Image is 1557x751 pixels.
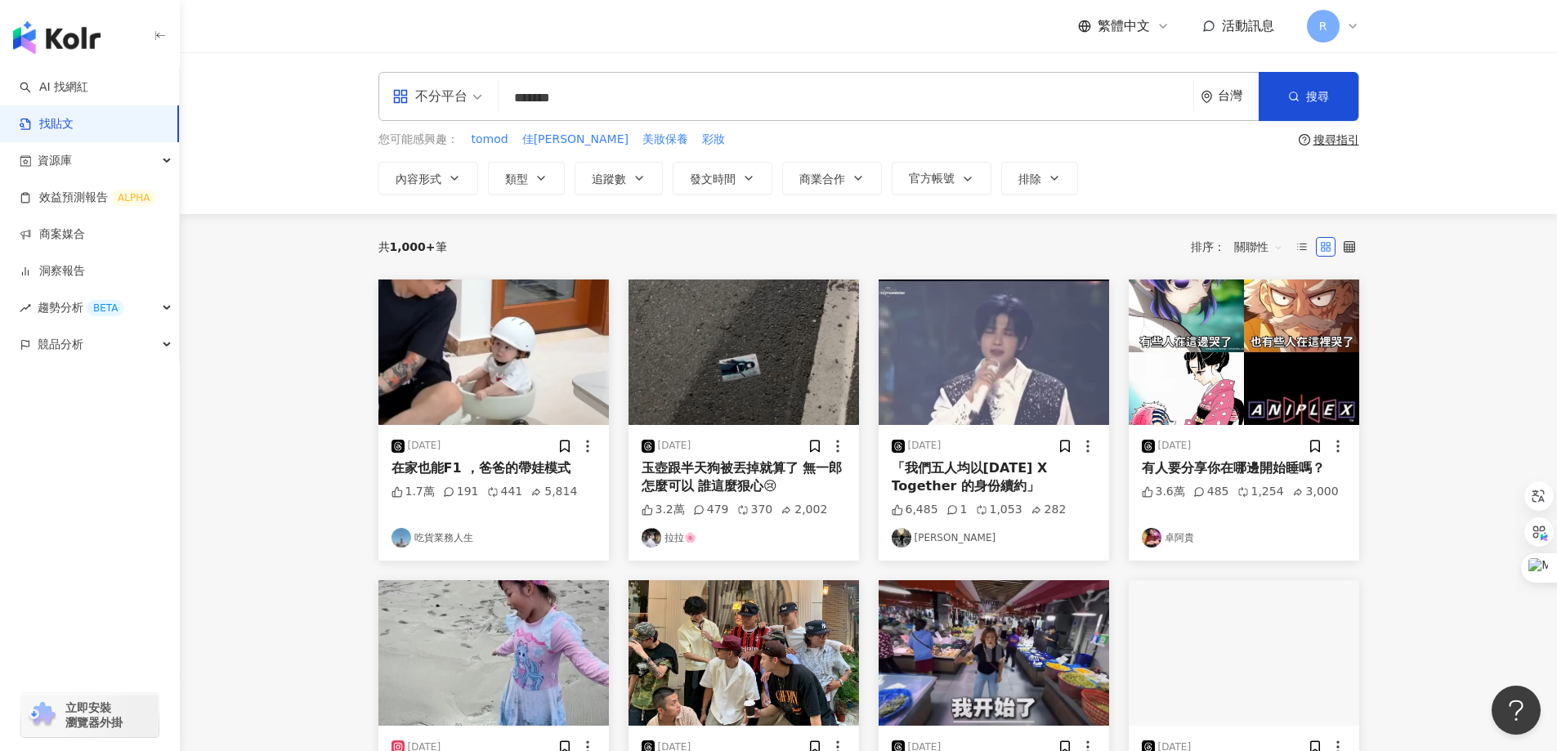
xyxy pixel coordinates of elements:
[1237,484,1284,500] div: 1,254
[20,116,74,132] a: 找貼文
[879,279,1109,425] img: post-image
[391,528,596,548] a: KOL Avatar吃貨業務人生
[592,172,626,186] span: 追蹤數
[1191,234,1292,260] div: 排序：
[1306,90,1329,103] span: 搜尋
[378,279,609,425] img: post-image
[38,289,124,326] span: 趨勢分析
[799,172,845,186] span: 商業合作
[20,302,31,314] span: rise
[396,172,441,186] span: 內容形式
[1299,134,1310,145] span: question-circle
[530,484,577,500] div: 5,814
[1129,580,1359,726] img: post-image
[1098,17,1150,35] span: 繁體中文
[378,240,447,253] div: 共 筆
[487,484,523,500] div: 441
[1492,686,1541,735] iframe: Help Scout Beacon - Open
[472,132,508,148] span: tomod
[642,459,846,496] div: 玉壺跟半天狗被丟掉就算了 無一郎怎麼可以 誰這麼狠心😢
[629,279,859,425] img: post-image
[702,132,725,148] span: 彩妝
[391,484,435,500] div: 1.7萬
[879,580,1109,726] img: post-image
[26,702,58,728] img: chrome extension
[575,162,663,194] button: 追蹤數
[946,502,968,518] div: 1
[1142,459,1346,477] div: 有人要分享你在哪邊開始睡嗎？
[1218,89,1259,103] div: 台灣
[21,693,159,737] a: chrome extension立即安裝 瀏覽器外掛
[892,162,991,194] button: 官方帳號
[392,83,468,110] div: 不分平台
[642,502,685,518] div: 3.2萬
[1018,172,1041,186] span: 排除
[1129,279,1359,425] img: post-image
[20,226,85,243] a: 商案媒合
[13,21,101,54] img: logo
[642,528,846,548] a: KOL Avatar拉拉🌸
[391,528,411,548] img: KOL Avatar
[391,459,596,477] div: 在家也能F1 ，爸爸的帶娃模式
[1142,528,1161,548] img: KOL Avatar
[642,132,688,148] span: 美妝保養
[1292,484,1339,500] div: 3,000
[378,162,478,194] button: 內容形式
[443,484,479,500] div: 191
[38,326,83,363] span: 競品分析
[20,190,156,206] a: 效益預測報告ALPHA
[1222,18,1274,34] span: 活動訊息
[1001,162,1078,194] button: 排除
[701,131,726,149] button: 彩妝
[642,528,661,548] img: KOL Avatar
[892,502,938,518] div: 6,485
[1201,91,1213,103] span: environment
[522,132,629,148] span: 佳[PERSON_NAME]
[521,131,629,149] button: 佳[PERSON_NAME]
[1259,72,1358,121] button: 搜尋
[1158,439,1192,453] div: [DATE]
[471,131,509,149] button: tomod
[1319,17,1327,35] span: R
[693,502,729,518] div: 479
[892,528,1096,548] a: KOL Avatar[PERSON_NAME]
[408,439,441,453] div: [DATE]
[38,142,72,179] span: 資源庫
[976,502,1022,518] div: 1,053
[642,131,689,149] button: 美妝保養
[737,502,773,518] div: 370
[20,79,88,96] a: searchAI 找網紅
[673,162,772,194] button: 發文時間
[392,88,409,105] span: appstore
[658,439,691,453] div: [DATE]
[488,162,565,194] button: 類型
[87,300,124,316] div: BETA
[1142,484,1185,500] div: 3.6萬
[908,439,942,453] div: [DATE]
[1234,234,1283,260] span: 關聯性
[1313,133,1359,146] div: 搜尋指引
[378,132,459,148] span: 您可能感興趣：
[1142,528,1346,548] a: KOL Avatar卓阿貴
[1031,502,1067,518] div: 282
[892,459,1096,496] div: 「我們五人均以[DATE] X Together 的身份續約」
[505,172,528,186] span: 類型
[1193,484,1229,500] div: 485
[782,162,882,194] button: 商業合作
[65,700,123,730] span: 立即安裝 瀏覽器外掛
[892,528,911,548] img: KOL Avatar
[629,580,859,726] img: post-image
[378,580,609,726] img: post-image
[20,263,85,279] a: 洞察報告
[781,502,827,518] div: 2,002
[909,172,955,185] span: 官方帳號
[690,172,736,186] span: 發文時間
